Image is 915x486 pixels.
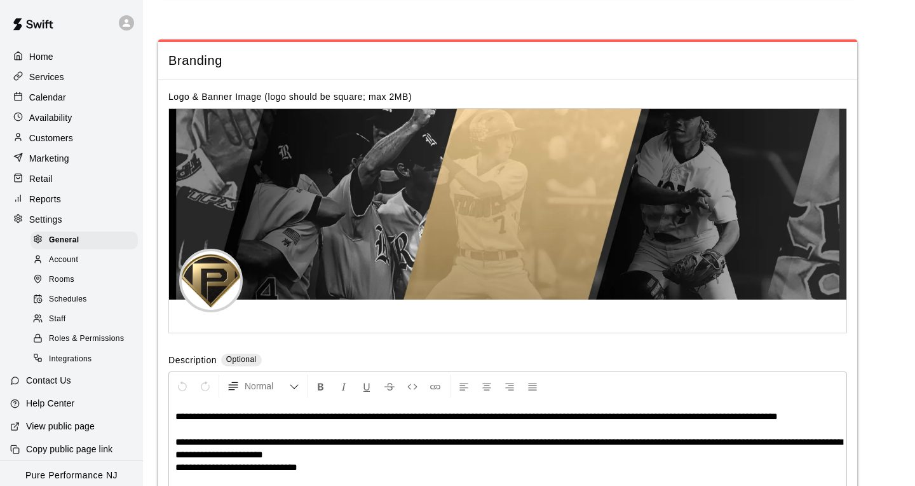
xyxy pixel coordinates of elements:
button: Redo [194,375,216,398]
button: Format Strikethrough [379,375,400,398]
span: Optional [226,355,257,364]
a: Rooms [30,270,143,290]
p: Services [29,71,64,83]
a: Retail [10,169,133,188]
button: Insert Link [424,375,446,398]
a: Settings [10,210,133,229]
a: General [30,230,143,250]
button: Right Align [499,375,520,398]
span: Roles & Permissions [49,333,124,345]
p: Contact Us [26,374,71,387]
button: Formatting Options [222,375,304,398]
button: Center Align [476,375,498,398]
span: Schedules [49,293,87,306]
a: Reports [10,190,133,209]
span: General [49,234,79,247]
a: Availability [10,108,133,127]
label: Logo & Banner Image (logo should be square; max 2MB) [168,92,412,102]
p: Retail [29,172,53,185]
p: Home [29,50,53,63]
span: Account [49,254,78,267]
a: Account [30,250,143,270]
a: Staff [30,310,143,330]
p: Calendar [29,91,66,104]
p: Help Center [26,397,74,410]
div: Integrations [30,351,138,368]
a: Schedules [30,290,143,310]
div: Staff [30,310,138,328]
a: Calendar [10,88,133,107]
p: Settings [29,213,62,226]
button: Insert Code [402,375,423,398]
div: Account [30,251,138,269]
div: Roles & Permissions [30,330,138,348]
p: Copy public page link [26,443,112,455]
span: Normal [245,380,289,392]
label: Description [168,354,217,368]
button: Format Italics [333,375,355,398]
p: Customers [29,132,73,144]
p: Marketing [29,152,69,165]
button: Format Bold [310,375,332,398]
button: Left Align [453,375,475,398]
div: Schedules [30,291,138,309]
a: Integrations [30,349,143,369]
p: View public page [26,420,95,433]
a: Services [10,67,133,87]
a: Customers [10,128,133,148]
span: Rooms [49,274,74,286]
a: Marketing [10,149,133,168]
a: Home [10,47,133,66]
span: Integrations [49,353,92,366]
button: Format Underline [356,375,377,398]
span: Staff [49,313,65,326]
a: Roles & Permissions [30,330,143,349]
span: Branding [168,52,847,69]
button: Undo [172,375,193,398]
button: Justify Align [522,375,543,398]
div: General [30,232,138,249]
p: Pure Performance NJ [25,469,118,482]
div: Rooms [30,271,138,289]
p: Availability [29,111,72,124]
p: Reports [29,193,61,205]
